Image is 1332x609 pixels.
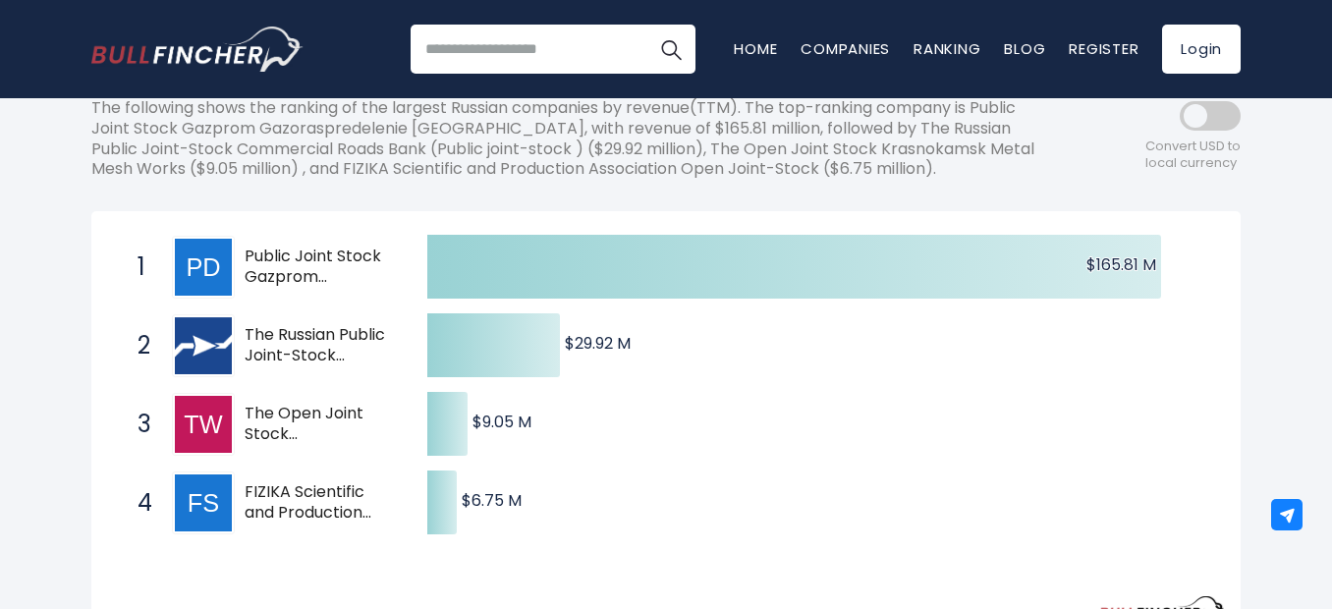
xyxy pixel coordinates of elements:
span: Convert USD to local currency [1145,138,1241,172]
span: 1 [128,250,147,284]
a: Blog [1004,38,1045,59]
p: The following shows the ranking of the largest Russian companies by revenue(TTM). The top-ranking... [91,98,1064,180]
button: Search [646,25,695,74]
img: Public Joint Stock Gazprom Gazoraspredelenie Rostov-na-Donu [175,239,232,296]
span: Public Joint Stock Gazprom Gazoraspredelenie [GEOGRAPHIC_DATA] [245,247,417,288]
span: FIZIKA Scientific and Production Association Open Joint-Stock [245,482,393,524]
text: $9.05 M [472,411,531,433]
img: The Russian Public Joint-Stock Commercial Roads Bank (Public joint-stock ) [175,317,232,374]
a: Companies [801,38,890,59]
a: Login [1162,25,1241,74]
a: Go to homepage [91,27,303,72]
img: The Open Joint Stock Krasnokamsk Metal Mesh Works [175,396,232,453]
a: Ranking [914,38,980,59]
img: FIZIKA Scientific and Production Association Open Joint-Stock [175,474,232,531]
span: The Russian Public Joint-Stock Commercial Roads Bank (Public joint-stock ) [245,325,393,366]
text: $29.92 M [565,332,631,355]
span: The Open Joint Stock Krasnokamsk Metal Mesh Works [245,404,393,445]
span: 4 [128,486,147,520]
span: 2 [128,329,147,362]
text: $6.75 M [462,489,522,512]
a: Register [1069,38,1138,59]
img: Bullfincher logo [91,27,304,72]
span: 3 [128,408,147,441]
text: $165.81 M [1086,253,1156,276]
a: Home [734,38,777,59]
